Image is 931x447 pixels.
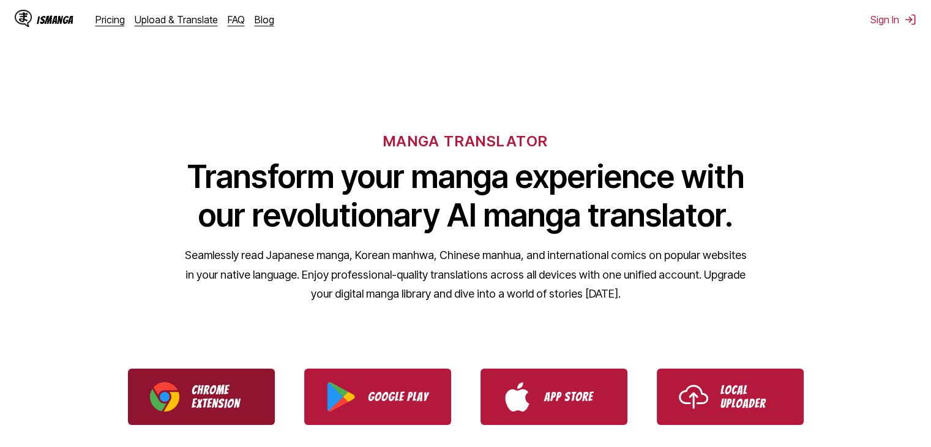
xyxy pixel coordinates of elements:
p: App Store [544,390,605,404]
img: IsManga Logo [15,10,32,27]
p: Local Uploader [720,383,782,410]
img: Upload icon [679,382,708,411]
a: Download IsManga from App Store [480,369,627,425]
img: Chrome logo [150,382,179,411]
a: Download IsManga from Google Play [304,369,451,425]
button: Sign In [870,13,916,26]
h1: Transform your manga experience with our revolutionary AI manga translator. [184,157,747,235]
img: App Store logo [503,382,532,411]
a: Download IsManga Chrome Extension [128,369,275,425]
a: IsManga LogoIsManga [15,10,95,29]
h6: MANGA TRANSLATOR [383,132,548,150]
img: Sign out [904,13,916,26]
a: Use IsManga Local Uploader [657,369,804,425]
div: IsManga [37,14,73,26]
a: FAQ [228,13,245,26]
p: Chrome Extension [192,383,253,410]
img: Google Play logo [326,382,356,411]
a: Upload & Translate [135,13,218,26]
a: Blog [255,13,274,26]
a: Pricing [95,13,125,26]
p: Google Play [368,390,429,404]
p: Seamlessly read Japanese manga, Korean manhwa, Chinese manhua, and international comics on popula... [184,246,747,304]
